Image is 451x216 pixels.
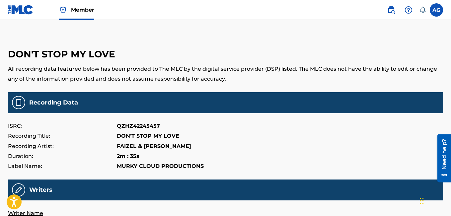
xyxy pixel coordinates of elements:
div: Notifications [419,7,426,13]
h3: DON'T STOP MY LOVE [8,48,443,60]
p: Recording Title: [8,131,117,141]
a: Public Search [385,3,398,17]
p: MURKY CLOUD PRODUCTIONS [117,161,204,171]
p: Recording Artist: [8,141,117,151]
p: DON'T STOP MY LOVE [117,131,179,141]
p: QZHZ42245457 [117,121,160,131]
img: Top Rightsholder [59,6,67,14]
img: MLC Logo [8,5,34,15]
img: Recording Data [12,96,25,109]
p: Duration: [8,151,117,161]
h5: Recording Data [29,99,78,107]
img: search [387,6,395,14]
div: Help [402,3,415,17]
p: ISRC: [8,121,117,131]
img: help [405,6,413,14]
div: Need help? [7,5,16,35]
p: FAIZEL & [PERSON_NAME] [117,141,191,151]
p: 2m : 35s [117,151,139,161]
div: Drag [420,191,424,211]
p: All recording data featured below has been provided to The MLC by the digital service provider (D... [8,64,443,84]
span: Member [71,6,94,14]
img: Recording Writers [12,183,25,197]
iframe: Resource Center [432,134,451,182]
div: User Menu [430,3,443,17]
iframe: Chat Widget [418,184,451,216]
h5: Writers [29,186,52,194]
p: Label Name: [8,161,117,171]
